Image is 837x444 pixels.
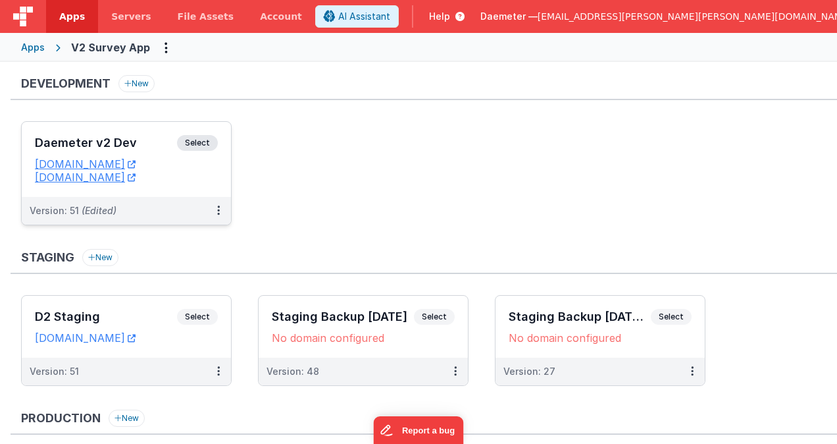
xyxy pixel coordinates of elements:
button: New [82,249,118,266]
span: Help [429,10,450,23]
div: No domain configured [509,331,692,345]
h3: Daemeter v2 Dev [35,136,177,150]
h3: Staging [21,251,74,264]
span: Daemeter — [480,10,538,23]
span: Select [414,309,455,325]
a: [DOMAIN_NAME] [35,331,136,345]
button: Options [155,37,176,58]
a: [DOMAIN_NAME] [35,171,136,184]
div: Version: 51 [30,365,79,378]
span: (Edited) [82,205,116,216]
button: New [109,410,145,427]
button: AI Assistant [315,5,399,28]
div: No domain configured [272,331,455,345]
div: Version: 51 [30,204,116,217]
h3: D2 Staging [35,310,177,323]
span: File Assets [178,10,234,23]
button: New [118,75,155,92]
span: Select [651,309,692,325]
span: AI Assistant [338,10,390,23]
span: Select [177,135,218,151]
h3: Development [21,77,111,90]
h3: Staging Backup [DATE]_vers 27 [509,310,651,323]
a: [DOMAIN_NAME] [35,157,136,171]
div: Apps [21,41,45,54]
span: Servers [111,10,151,23]
div: Version: 48 [266,365,319,378]
h3: Staging Backup [DATE] [272,310,414,323]
span: Select [177,309,218,325]
span: Apps [59,10,85,23]
div: Version: 27 [503,365,555,378]
h3: Production [21,412,101,425]
iframe: Marker.io feedback button [374,416,464,444]
div: V2 Survey App [71,40,150,55]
